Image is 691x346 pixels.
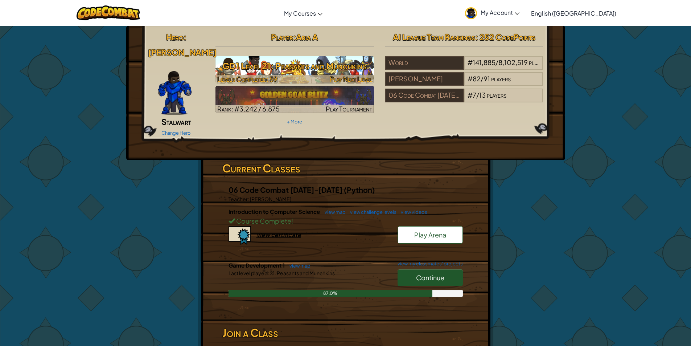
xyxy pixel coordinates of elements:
a: My Courses [280,3,326,23]
span: / [476,91,479,99]
span: 82 [473,74,481,83]
span: Play Next Level [330,75,372,83]
span: Play Tournament [326,105,372,113]
span: 21. [269,270,276,276]
img: Gordon-selection-pose.png [158,71,192,115]
h3: Current Classes [222,160,469,176]
a: [PERSON_NAME]#82/91players [385,79,543,87]
img: avatar [465,7,477,19]
span: Hero [166,32,184,42]
img: GD1 Level 21: Peasants and Munchkins [215,56,374,84]
span: Game Development 1 [229,262,286,269]
span: [PERSON_NAME] [249,196,291,202]
a: Play Next Level [215,56,374,84]
span: Rank: #3,242 / 6,875 [217,105,280,113]
img: CodeCombat logo [77,5,140,20]
span: 141,885 [473,58,495,66]
span: My Account [481,9,519,16]
span: Stalwart [161,117,191,127]
span: # [468,58,473,66]
span: Play Arena [414,231,446,239]
span: players [529,58,548,66]
span: / [495,58,498,66]
span: (Python) [344,185,375,194]
span: [PERSON_NAME] [148,47,217,57]
a: view videos [397,209,427,215]
span: 13 [479,91,486,99]
div: view certificate [256,231,301,239]
a: + More [287,119,302,125]
span: Peasants and Munchkins [276,270,335,276]
a: view my classmates' projects [394,261,463,266]
div: World [385,56,464,70]
a: view map [286,263,310,269]
a: Change Hero [161,130,191,136]
span: ! [291,217,293,225]
span: # [468,74,473,83]
a: English ([GEOGRAPHIC_DATA]) [527,3,620,23]
span: players [487,91,506,99]
a: World#141,885/8,102,519players [385,63,543,71]
h3: Join a Class [222,325,469,341]
span: : [184,32,186,42]
div: [PERSON_NAME] [385,72,464,86]
span: : [248,196,249,202]
span: English ([GEOGRAPHIC_DATA]) [531,9,616,17]
a: view certificate [229,231,301,239]
img: certificate-icon.png [229,226,251,245]
span: Last level played [229,270,268,276]
a: 06 Code Combat [DATE]-[DATE]#7/13players [385,95,543,104]
div: 06 Code Combat [DATE]-[DATE] [385,89,464,102]
div: 87.0% [229,290,432,297]
span: 06 Code Combat [DATE]-[DATE] [229,185,344,194]
span: # [468,91,473,99]
span: Continue [416,273,444,282]
span: Aria A [296,32,318,42]
span: 8,102,519 [498,58,528,66]
img: Golden Goal [215,86,374,113]
span: My Courses [284,9,316,17]
span: 7 [473,91,476,99]
span: : [268,270,269,276]
span: : 252 CodePoints [475,32,535,42]
span: : [293,32,296,42]
h3: GD1 Level 21: Peasants and Munchkins [215,58,374,74]
span: Course Complete [235,217,291,225]
span: Introduction to Computer Science [229,208,321,215]
a: My Account [461,1,523,24]
span: / [481,74,484,83]
a: Rank: #3,242 / 6,875Play Tournament [215,86,374,113]
a: view map [321,209,346,215]
span: Player [271,32,293,42]
span: Teacher [229,196,248,202]
span: 91 [484,74,490,83]
span: AI League Team Rankings [393,32,475,42]
span: Levels Completed: 59 [217,75,277,83]
a: view challenge levels [346,209,396,215]
span: players [491,74,511,83]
